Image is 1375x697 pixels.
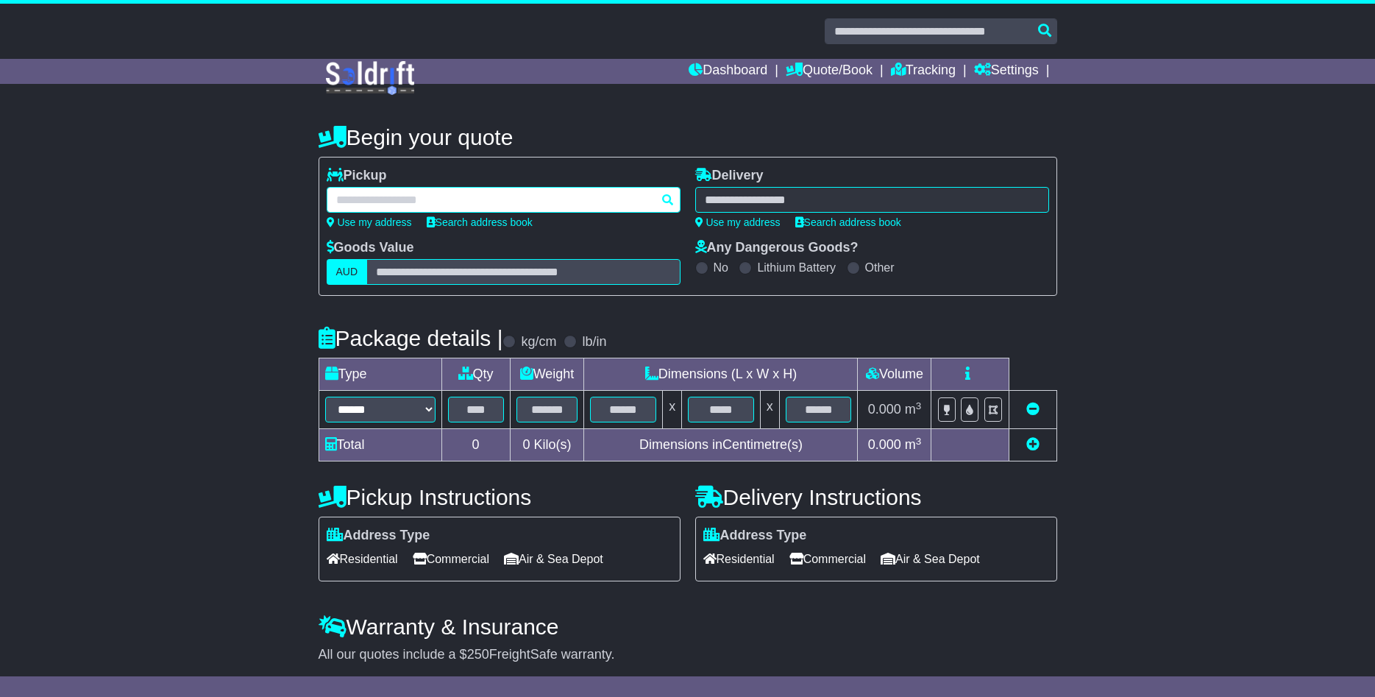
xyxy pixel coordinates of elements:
span: 250 [467,647,489,662]
h4: Warranty & Insurance [319,615,1057,639]
a: Use my address [695,216,781,228]
td: 0 [441,429,510,461]
span: 0 [522,437,530,452]
label: Goods Value [327,240,414,256]
a: Search address book [427,216,533,228]
span: 0.000 [868,402,901,417]
sup: 3 [916,436,922,447]
div: All our quotes include a $ FreightSafe warranty. [319,647,1057,663]
a: Dashboard [689,59,767,84]
span: Commercial [413,548,489,570]
label: AUD [327,259,368,285]
label: Address Type [327,528,430,544]
label: Pickup [327,168,387,184]
td: Type [319,358,441,391]
a: Tracking [891,59,956,84]
span: Residential [327,548,398,570]
label: Any Dangerous Goods? [695,240,859,256]
a: Search address book [795,216,901,228]
td: Qty [441,358,510,391]
span: m [905,402,922,417]
td: Total [319,429,441,461]
span: m [905,437,922,452]
label: No [714,261,728,275]
h4: Begin your quote [319,125,1057,149]
td: Volume [858,358,931,391]
span: Commercial [789,548,866,570]
typeahead: Please provide city [327,187,681,213]
label: Lithium Battery [757,261,836,275]
td: Dimensions (L x W x H) [584,358,858,391]
label: Address Type [703,528,807,544]
a: Use my address [327,216,412,228]
h4: Package details | [319,326,503,350]
a: Settings [974,59,1039,84]
span: 0.000 [868,437,901,452]
span: Air & Sea Depot [504,548,603,570]
h4: Pickup Instructions [319,485,681,509]
label: Other [865,261,895,275]
sup: 3 [916,400,922,411]
label: lb/in [582,334,606,350]
a: Quote/Book [786,59,873,84]
td: Weight [510,358,584,391]
span: Air & Sea Depot [881,548,980,570]
span: Residential [703,548,775,570]
td: x [663,391,682,429]
a: Remove this item [1026,402,1040,417]
a: Add new item [1026,437,1040,452]
td: Kilo(s) [510,429,584,461]
label: Delivery [695,168,764,184]
td: Dimensions in Centimetre(s) [584,429,858,461]
td: x [760,391,779,429]
label: kg/cm [521,334,556,350]
h4: Delivery Instructions [695,485,1057,509]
